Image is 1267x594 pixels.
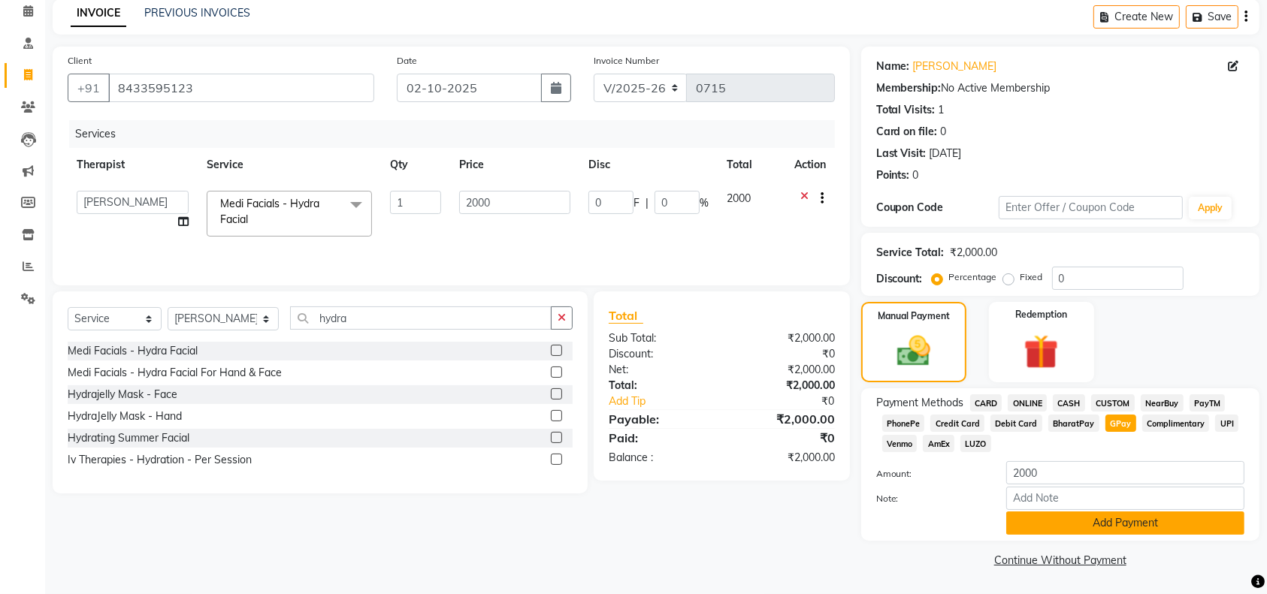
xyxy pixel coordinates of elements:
div: Net: [597,362,721,378]
div: 0 [941,124,947,140]
button: Save [1186,5,1238,29]
div: Balance : [597,450,721,466]
span: PayTM [1190,394,1226,412]
span: Complimentary [1142,415,1210,432]
label: Note: [865,492,995,505]
span: 2000 [727,191,751,205]
span: ONLINE [1008,394,1047,412]
span: CARD [970,394,1002,412]
div: ₹2,000.00 [721,362,845,378]
span: CASH [1053,394,1085,412]
div: Sub Total: [597,330,721,346]
input: Enter Offer / Coupon Code [999,196,1183,219]
span: Medi Facials - Hydra Facial [220,197,319,226]
label: Invoice Number [594,54,659,68]
th: Price [450,148,579,182]
span: F [633,195,640,211]
div: Coupon Code [876,200,999,216]
span: Total [609,308,643,324]
a: x [248,213,255,226]
div: Card on file: [876,124,938,140]
div: Iv Therapies - Hydration - Per Session [68,452,252,468]
div: 1 [939,102,945,118]
button: Create New [1093,5,1180,29]
th: Disc [579,148,718,182]
div: ₹2,000.00 [721,450,845,466]
label: Client [68,54,92,68]
img: _cash.svg [887,332,941,370]
a: PREVIOUS INVOICES [144,6,250,20]
span: GPay [1105,415,1136,432]
div: 0 [913,167,919,183]
input: Search by Name/Mobile/Email/Code [108,74,374,102]
th: Qty [381,148,450,182]
span: LUZO [960,435,991,452]
div: Discount: [597,346,721,362]
span: PhonePe [882,415,925,432]
label: Manual Payment [878,309,950,323]
span: UPI [1215,415,1238,432]
div: Medi Facials - Hydra Facial For Hand & Face [68,365,282,381]
span: BharatPay [1048,415,1099,432]
button: +91 [68,74,110,102]
div: Services [69,120,846,148]
div: No Active Membership [876,80,1244,96]
div: ₹0 [742,393,846,409]
span: Payment Methods [876,395,964,411]
button: Add Payment [1006,511,1244,535]
span: Venmo [882,435,918,452]
div: Discount: [876,271,923,287]
div: Points: [876,167,910,183]
label: Date [397,54,417,68]
div: Name: [876,59,910,74]
div: Last Visit: [876,146,927,161]
div: Total Visits: [876,102,936,118]
div: [DATE] [930,146,962,161]
span: CUSTOM [1091,394,1135,412]
span: % [700,195,709,211]
label: Fixed [1021,270,1043,284]
button: Apply [1189,197,1232,219]
span: AmEx [923,435,954,452]
th: Therapist [68,148,198,182]
input: Search or Scan [290,306,552,330]
span: Credit Card [930,415,984,432]
input: Amount [1006,461,1244,484]
div: ₹2,000.00 [721,410,845,428]
a: Continue Without Payment [864,553,1256,568]
label: Amount: [865,467,995,481]
th: Action [785,148,835,182]
span: Debit Card [990,415,1042,432]
label: Percentage [949,270,997,284]
div: ₹0 [721,346,845,362]
div: Paid: [597,429,721,447]
div: ₹2,000.00 [721,330,845,346]
div: Medi Facials - Hydra Facial [68,343,198,359]
div: HydraJelly Mask - Hand [68,409,182,424]
div: ₹2,000.00 [721,378,845,393]
img: _gift.svg [1013,330,1069,373]
div: ₹2,000.00 [951,245,998,261]
a: [PERSON_NAME] [913,59,997,74]
div: ₹0 [721,429,845,447]
span: NearBuy [1141,394,1184,412]
div: Payable: [597,410,721,428]
span: | [646,195,649,211]
a: Add Tip [597,393,742,409]
input: Add Note [1006,487,1244,510]
div: Total: [597,378,721,393]
th: Service [198,148,381,182]
div: Service Total: [876,245,945,261]
div: Hydrating Summer Facial [68,430,189,446]
div: Membership: [876,80,942,96]
label: Redemption [1015,308,1067,321]
div: Hydrajelly Mask - Face [68,387,177,403]
th: Total [718,148,785,182]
